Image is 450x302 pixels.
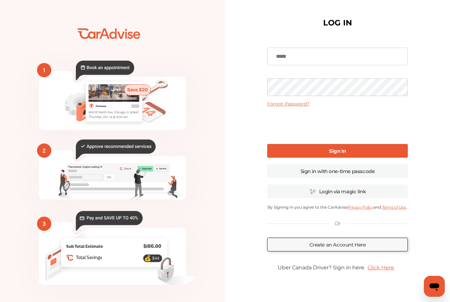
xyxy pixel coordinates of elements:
[278,264,364,271] span: Uber Canada Driver? Sign in here
[381,205,407,210] a: Terms of Use
[267,205,408,210] p: By Signing In you agree to the CarAdvise and .
[424,276,445,297] iframe: Button to launch messaging window
[267,238,408,251] a: Create an Account Here
[348,205,373,210] a: Privacy Policy
[267,164,408,178] a: Sign in with one-time passcode
[329,148,346,154] b: Sign In
[323,20,352,26] h1: LOG IN
[144,255,151,262] text: 💰
[364,261,397,274] a: Click Here
[288,112,387,137] iframe: reCAPTCHA
[267,101,309,107] a: Forgot Password?
[267,144,408,158] a: Sign In
[267,184,408,198] a: Login via magic link
[309,188,316,195] img: magic_icon.32c66aac.svg
[335,220,340,227] p: Or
